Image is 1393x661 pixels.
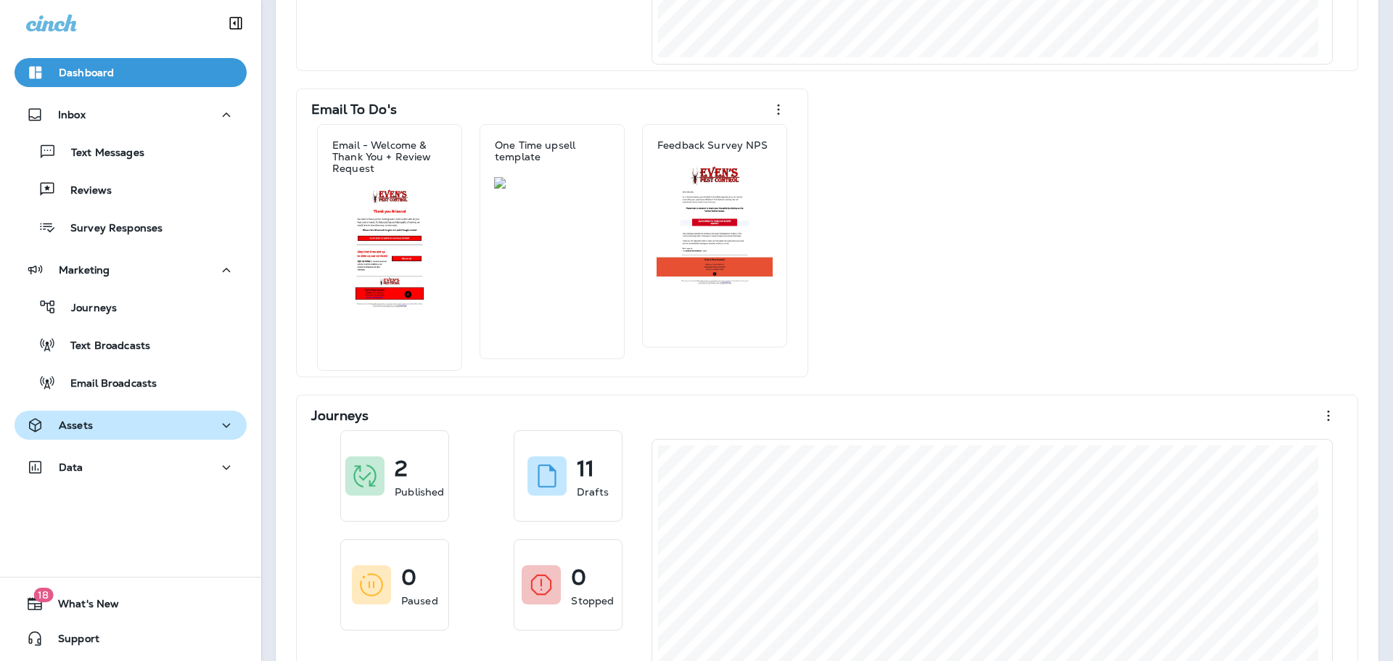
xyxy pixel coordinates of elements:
[58,109,86,120] p: Inbox
[495,139,609,163] p: One Time upsell template
[56,377,157,391] p: Email Broadcasts
[15,411,247,440] button: Assets
[332,139,447,174] p: Email - Welcome & Thank You + Review Request
[15,174,247,205] button: Reviews
[311,102,397,117] p: Email To Do's
[56,222,163,236] p: Survey Responses
[59,461,83,473] p: Data
[15,329,247,360] button: Text Broadcasts
[15,58,247,87] button: Dashboard
[15,453,247,482] button: Data
[15,292,247,322] button: Journeys
[401,594,438,608] p: Paused
[59,264,110,276] p: Marketing
[15,367,247,398] button: Email Broadcasts
[215,9,256,38] button: Collapse Sidebar
[657,139,768,151] p: Feedback Survey NPS
[57,302,117,316] p: Journeys
[15,589,247,618] button: 18What's New
[15,255,247,284] button: Marketing
[59,67,114,78] p: Dashboard
[15,624,247,653] button: Support
[332,189,448,308] img: cb212fd7-126d-4582-83ae-d4a20d5b33d9.jpg
[494,177,610,189] img: 7cf6854b-8d61-4e98-8d38-3c5fb7be58e3.jpg
[577,485,609,499] p: Drafts
[395,485,444,499] p: Published
[33,588,53,602] span: 18
[311,408,369,423] p: Journeys
[44,598,119,615] span: What's New
[577,461,594,476] p: 11
[56,340,150,353] p: Text Broadcasts
[15,212,247,242] button: Survey Responses
[571,570,586,585] p: 0
[56,184,112,198] p: Reviews
[401,570,416,585] p: 0
[15,100,247,129] button: Inbox
[15,136,247,167] button: Text Messages
[657,165,773,285] img: 6e35e749-77fb-45f3-9e5d-48578cc40608.jpg
[57,147,144,160] p: Text Messages
[395,461,408,476] p: 2
[44,633,99,650] span: Support
[571,594,614,608] p: Stopped
[59,419,93,431] p: Assets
